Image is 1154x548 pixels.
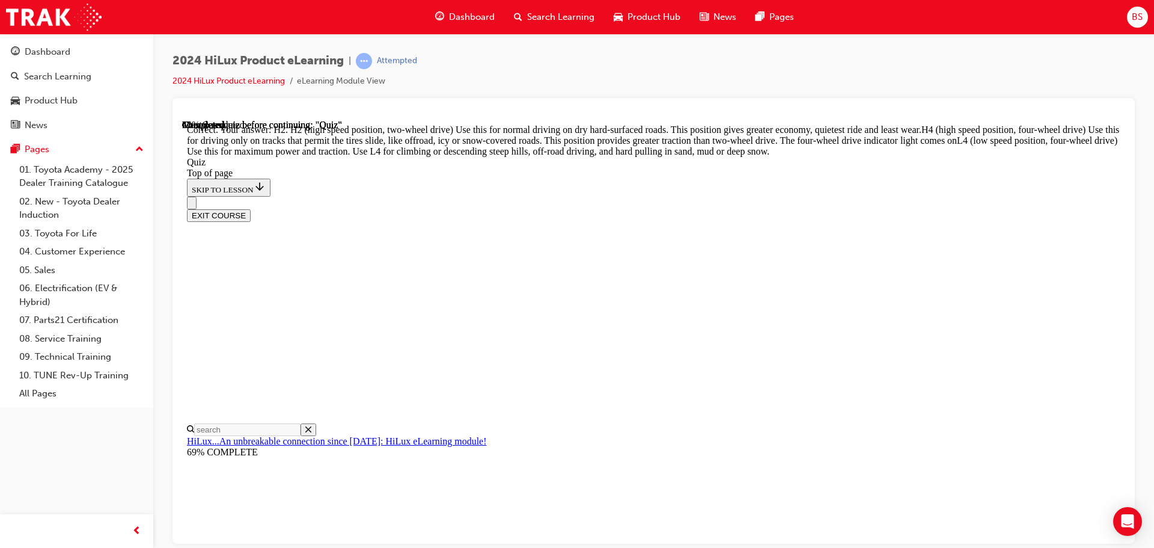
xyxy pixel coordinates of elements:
div: News [25,119,47,132]
button: DashboardSearch LearningProduct HubNews [5,38,148,138]
span: Search Learning [527,10,594,24]
span: BS [1132,10,1143,24]
a: 06. Electrification (EV & Hybrid) [14,279,148,311]
input: Search [12,304,118,316]
span: guage-icon [11,47,20,58]
a: All Pages [14,384,148,403]
span: pages-icon [756,10,765,25]
a: 01. Toyota Academy - 2025 Dealer Training Catalogue [14,161,148,192]
button: Pages [5,138,148,161]
span: up-icon [135,142,144,158]
span: car-icon [11,96,20,106]
a: news-iconNews [690,5,746,29]
span: Product Hub [627,10,680,24]
a: Dashboard [5,41,148,63]
div: Pages [25,143,49,156]
span: learningRecordVerb_ATTEMPT-icon [356,53,372,69]
span: Dashboard [449,10,495,24]
a: guage-iconDashboard [426,5,504,29]
div: Dashboard [25,45,70,59]
a: 07. Parts21 Certification [14,311,148,330]
a: 2024 HiLux Product eLearning [172,76,285,86]
a: 10. TUNE Rev-Up Training [14,366,148,385]
a: 08. Service Training [14,330,148,348]
img: Trak [6,4,102,31]
span: search-icon [11,72,19,82]
div: Attempted [377,55,417,67]
div: 69% COMPLETE [5,327,938,338]
span: 2024 HiLux Product eLearning [172,54,344,68]
li: eLearning Module View [297,75,385,88]
a: 04. Customer Experience [14,242,148,261]
div: Correct. Your answer: H2. H2 (high speed position, two-wheel drive) Use this for normal driving o... [5,5,938,37]
span: car-icon [614,10,623,25]
button: SKIP TO LESSON [5,59,88,77]
button: Close search menu [118,304,134,316]
span: Pages [769,10,794,24]
span: News [713,10,736,24]
a: HiLux...An unbreakable connection since [DATE]: HiLux eLearning module! [5,316,305,327]
span: prev-icon [132,524,141,539]
span: pages-icon [11,144,20,155]
div: Open Intercom Messenger [1113,507,1142,536]
a: News [5,114,148,137]
button: BS [1127,7,1148,28]
a: Product Hub [5,90,148,112]
div: Quiz [5,37,938,48]
span: SKIP TO LESSON [10,66,84,75]
span: news-icon [11,120,20,131]
a: 03. Toyota For Life [14,224,148,243]
span: guage-icon [435,10,444,25]
span: news-icon [700,10,709,25]
a: 05. Sales [14,261,148,280]
div: Product Hub [25,94,78,108]
a: 02. New - Toyota Dealer Induction [14,192,148,224]
span: search-icon [514,10,522,25]
div: Search Learning [24,70,91,84]
button: Close navigation menu [5,77,14,90]
span: | [349,54,351,68]
a: car-iconProduct Hub [604,5,690,29]
a: Search Learning [5,66,148,88]
div: Top of page [5,48,938,59]
a: 09. Technical Training [14,348,148,366]
button: EXIT COURSE [5,90,69,102]
a: search-iconSearch Learning [504,5,604,29]
a: pages-iconPages [746,5,804,29]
